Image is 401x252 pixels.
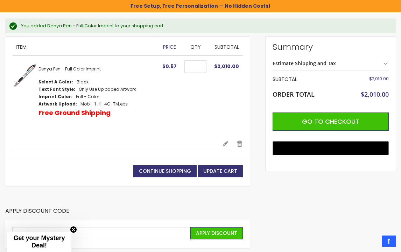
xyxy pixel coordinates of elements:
[77,79,89,85] dd: Black
[382,236,396,247] a: Top
[273,89,315,98] strong: Order Total
[273,141,389,155] button: Buy with GPay
[21,23,389,29] div: You added Denya Pen - Full Color Imprint to your shopping cart.
[38,94,72,100] dt: Imprint Color
[79,87,136,92] dd: Only Use Uploaded Artwork
[38,79,73,85] dt: Select A Color
[139,168,191,175] span: Continue Shopping
[273,74,345,85] th: Subtotal
[38,109,111,117] p: Free Ground Shipping
[5,207,69,220] strong: Apply Discount Code
[12,63,38,133] a: Denya - Full Color-Black
[273,41,389,53] strong: Summary
[16,43,27,50] span: Item
[80,101,128,107] a: Mobil_1_H_4C-TM.eps
[13,234,65,249] span: Get your Mystery Deal!
[190,43,201,50] span: Qty
[198,165,243,177] button: Update Cart
[76,94,99,100] dd: Full - Color
[273,113,389,131] button: Go to Checkout
[12,63,37,87] img: Denya - Full Color-Black
[38,101,77,107] dt: Artwork Upload
[163,43,176,50] span: Price
[133,165,197,177] a: Continue Shopping
[203,168,237,175] span: Update Cart
[196,230,237,237] span: Apply Discount
[214,63,239,70] span: $2,010.00
[162,63,177,70] span: $0.67
[369,76,389,82] span: $2,010.00
[38,87,75,92] dt: Text Font Style
[302,117,359,126] span: Go to Checkout
[214,43,239,50] span: Subtotal
[70,226,77,233] button: Close teaser
[38,66,101,72] a: Denya Pen - Full Color Imprint
[7,232,71,252] div: Get your Mystery Deal!Close teaser
[273,60,336,67] strong: Estimate Shipping and Tax
[361,90,389,98] span: $2,010.00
